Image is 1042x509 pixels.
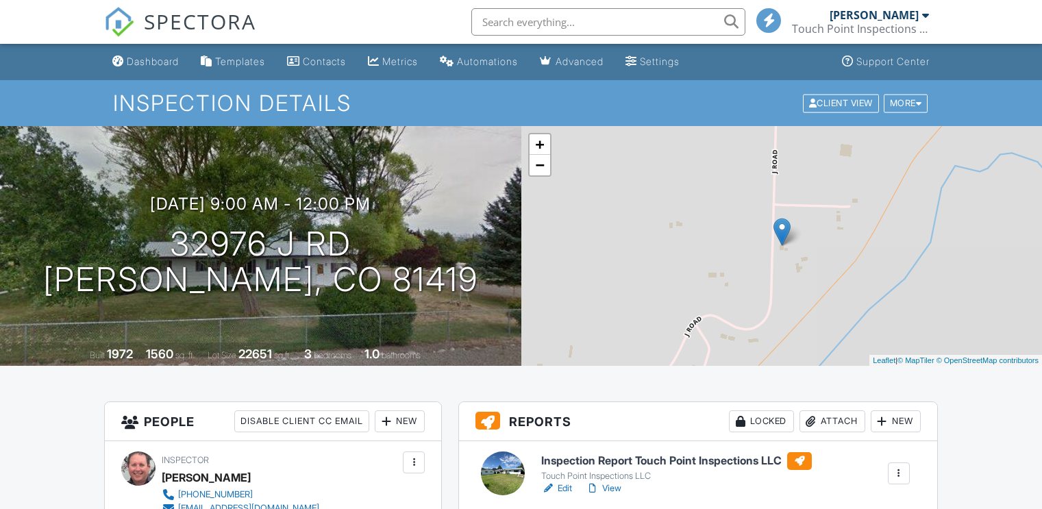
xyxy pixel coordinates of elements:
[382,350,421,360] span: bathrooms
[799,410,865,432] div: Attach
[871,410,921,432] div: New
[873,356,895,364] a: Leaflet
[586,482,621,495] a: View
[162,488,319,501] a: [PHONE_NUMBER]
[208,350,236,360] span: Lot Size
[195,49,271,75] a: Templates
[869,355,1042,367] div: |
[471,8,745,36] input: Search everything...
[530,134,550,155] a: Zoom in
[530,155,550,175] a: Zoom out
[459,402,937,441] h3: Reports
[556,55,604,67] div: Advanced
[434,49,523,75] a: Automations (Basic)
[146,347,173,361] div: 1560
[541,471,812,482] div: Touch Point Inspections LLC
[897,356,934,364] a: © MapTiler
[238,347,272,361] div: 22651
[729,410,794,432] div: Locked
[105,402,441,441] h3: People
[175,350,195,360] span: sq. ft.
[856,55,930,67] div: Support Center
[541,452,812,482] a: Inspection Report Touch Point Inspections LLC Touch Point Inspections LLC
[303,55,346,67] div: Contacts
[215,55,265,67] div: Templates
[830,8,919,22] div: [PERSON_NAME]
[364,347,380,361] div: 1.0
[541,452,812,470] h6: Inspection Report Touch Point Inspections LLC
[104,7,134,37] img: The Best Home Inspection Software - Spectora
[541,482,572,495] a: Edit
[150,195,371,213] h3: [DATE] 9:00 am - 12:00 pm
[104,18,256,47] a: SPECTORA
[620,49,685,75] a: Settings
[382,55,418,67] div: Metrics
[534,49,609,75] a: Advanced
[282,49,351,75] a: Contacts
[836,49,935,75] a: Support Center
[274,350,291,360] span: sq.ft.
[113,91,929,115] h1: Inspection Details
[362,49,423,75] a: Metrics
[884,94,928,112] div: More
[107,347,133,361] div: 1972
[127,55,179,67] div: Dashboard
[803,94,879,112] div: Client View
[936,356,1039,364] a: © OpenStreetMap contributors
[162,467,251,488] div: [PERSON_NAME]
[640,55,680,67] div: Settings
[107,49,184,75] a: Dashboard
[234,410,369,432] div: Disable Client CC Email
[792,22,929,36] div: Touch Point Inspections LLC
[802,97,882,108] a: Client View
[457,55,518,67] div: Automations
[304,347,312,361] div: 3
[314,350,351,360] span: bedrooms
[162,455,209,465] span: Inspector
[144,7,256,36] span: SPECTORA
[375,410,425,432] div: New
[43,226,478,299] h1: 32976 J Rd [PERSON_NAME], CO 81419
[178,489,253,500] div: [PHONE_NUMBER]
[90,350,105,360] span: Built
